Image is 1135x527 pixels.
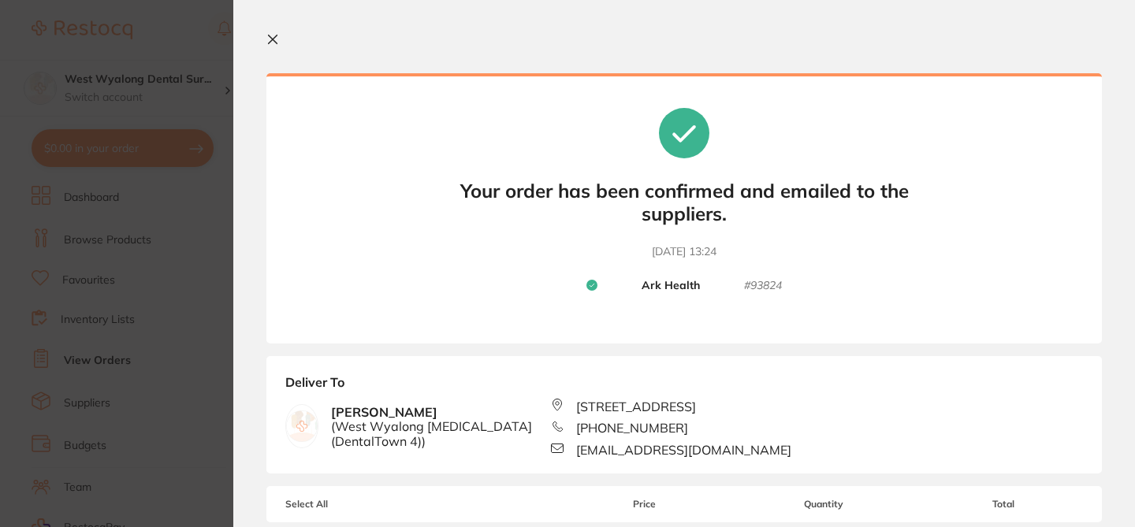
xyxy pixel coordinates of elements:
[724,499,924,510] span: Quantity
[642,279,700,293] b: Ark Health
[576,443,791,457] span: [EMAIL_ADDRESS][DOMAIN_NAME]
[744,279,782,293] small: # 93824
[924,499,1083,510] span: Total
[286,410,318,442] img: empty.jpg
[576,421,688,435] span: [PHONE_NUMBER]
[285,499,443,510] span: Select All
[564,499,724,510] span: Price
[576,399,696,414] span: [STREET_ADDRESS]
[331,405,552,448] b: [PERSON_NAME]
[331,419,552,448] span: ( West Wyalong [MEDICAL_DATA] (DentalTown 4) )
[448,180,921,225] b: Your order has been confirmed and emailed to the suppliers.
[285,375,1083,399] b: Deliver To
